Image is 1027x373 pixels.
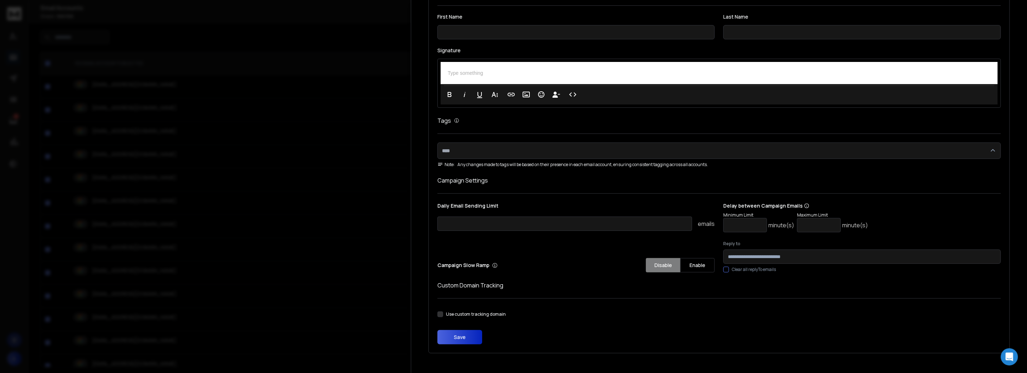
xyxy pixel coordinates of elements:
h1: Campaign Settings [437,176,1001,185]
label: Signature [437,48,1001,53]
p: Campaign Slow Ramp [437,262,498,269]
label: First Name [437,14,715,19]
p: minute(s) [842,221,868,229]
label: Clear all replyTo emails [732,267,776,272]
button: Disable [646,258,680,272]
p: minute(s) [768,221,794,229]
button: More Text [488,87,501,102]
p: emails [698,219,715,228]
div: Open Intercom Messenger [1001,348,1018,365]
p: Minimum Limit [723,212,794,218]
label: Reply to [723,241,1001,247]
span: Note: [437,162,455,168]
p: Delay between Campaign Emails [723,202,868,209]
label: Use custom tracking domain [446,311,506,317]
button: Bold (Ctrl+B) [443,87,456,102]
p: Daily Email Sending Limit [437,202,715,212]
label: Last Name [723,14,1001,19]
button: Enable [680,258,715,272]
button: Insert Image (Ctrl+P) [519,87,533,102]
button: Underline (Ctrl+U) [473,87,486,102]
button: Italic (Ctrl+I) [458,87,471,102]
h1: Tags [437,116,451,125]
h1: Custom Domain Tracking [437,281,1001,290]
button: Code View [566,87,580,102]
button: Emoticons [534,87,548,102]
p: Maximum Limit [797,212,868,218]
button: Insert Unsubscribe Link [550,87,563,102]
button: Save [437,330,482,344]
div: Any changes made to tags will be based on their presence in each email account, ensuring consiste... [437,162,1001,168]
